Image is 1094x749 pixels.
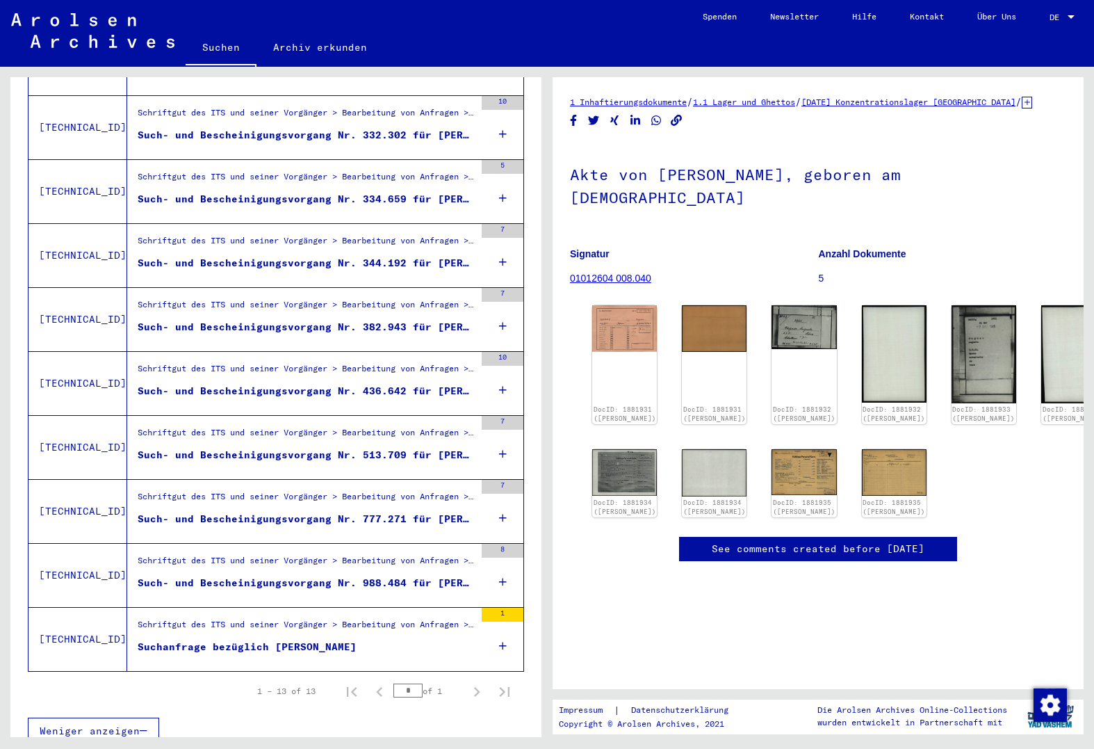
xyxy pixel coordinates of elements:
[649,112,664,129] button: Share on WhatsApp
[138,256,475,271] div: Such- und Bescheinigungsvorgang Nr. 344.192 für [PERSON_NAME]
[11,13,174,48] img: Arolsen_neg.svg
[491,677,519,705] button: Last page
[138,384,475,398] div: Such- und Bescheinigungsvorgang Nr. 436.642 für [PERSON_NAME] geboren [DEMOGRAPHIC_DATA]
[687,95,693,108] span: /
[138,640,357,654] div: Suchanfrage bezüglich [PERSON_NAME]
[594,499,656,516] a: DocID: 1881934 ([PERSON_NAME])
[257,685,316,698] div: 1 – 13 of 13
[801,97,1015,107] a: [DATE] Konzentrationslager [GEOGRAPHIC_DATA]
[1033,688,1066,721] div: Zustimmung ändern
[138,362,475,382] div: Schriftgut des ITS und seiner Vorgänger > Bearbeitung von Anfragen > Fallbezogene [MEDICAL_DATA] ...
[138,490,475,510] div: Schriftgut des ITS und seiner Vorgänger > Bearbeitung von Anfragen > Fallbezogene [MEDICAL_DATA] ...
[138,106,475,126] div: Schriftgut des ITS und seiner Vorgänger > Bearbeitung von Anfragen > Fallbezogene [MEDICAL_DATA] ...
[594,405,656,423] a: DocID: 1881931 ([PERSON_NAME])
[773,405,835,423] a: DocID: 1881932 ([PERSON_NAME])
[863,405,925,423] a: DocID: 1881932 ([PERSON_NAME])
[952,305,1016,403] img: 001.jpg
[1024,699,1077,734] img: yv_logo.png
[566,112,581,129] button: Share on Facebook
[570,273,651,284] a: 01012604 008.040
[592,449,657,496] img: 001.jpg
[712,542,924,556] a: See comments created before [DATE]
[28,718,159,744] button: Weniger anzeigen
[559,703,745,718] div: |
[40,725,140,737] span: Weniger anzeigen
[607,112,622,129] button: Share on Xing
[862,449,926,496] img: 002.jpg
[817,716,1007,729] p: wurden entwickelt in Partnerschaft mit
[771,449,836,495] img: 001.jpg
[138,128,475,143] div: Such- und Bescheinigungsvorgang Nr. 332.302 für [PERSON_NAME] geboren [DEMOGRAPHIC_DATA]
[559,703,614,718] a: Impressum
[773,499,835,516] a: DocID: 1881935 ([PERSON_NAME])
[1034,688,1067,722] img: Zustimmung ändern
[138,448,475,462] div: Such- und Bescheinigungsvorgang Nr. 513.709 für [PERSON_NAME] geboren [DEMOGRAPHIC_DATA]
[393,684,463,698] div: of 1
[138,618,475,638] div: Schriftgut des ITS und seiner Vorgänger > Bearbeitung von Anfragen > Fallbezogene [MEDICAL_DATA] ...
[683,499,746,516] a: DocID: 1881934 ([PERSON_NAME])
[693,97,795,107] a: 1.1 Lager und Ghettos
[795,95,801,108] span: /
[138,192,475,207] div: Such- und Bescheinigungsvorgang Nr. 334.659 für [PERSON_NAME] geboren [DEMOGRAPHIC_DATA]
[138,298,475,318] div: Schriftgut des ITS und seiner Vorgänger > Bearbeitung von Anfragen > Fallbezogene [MEDICAL_DATA] ...
[952,405,1015,423] a: DocID: 1881933 ([PERSON_NAME])
[138,320,475,335] div: Such- und Bescheinigungsvorgang Nr. 382.943 für [PERSON_NAME] geboren [DEMOGRAPHIC_DATA]
[570,248,610,259] b: Signatur
[682,305,746,352] img: 002.jpg
[683,405,746,423] a: DocID: 1881931 ([PERSON_NAME])
[620,703,745,718] a: Datenschutzerklärung
[587,112,601,129] button: Share on Twitter
[138,170,475,190] div: Schriftgut des ITS und seiner Vorgänger > Bearbeitung von Anfragen > Fallbezogene [MEDICAL_DATA] ...
[862,305,926,403] img: 002.jpg
[186,31,256,67] a: Suchen
[819,271,1067,286] p: 5
[570,97,687,107] a: 1 Inhaftierungsdokumente
[256,31,384,64] a: Archiv erkunden
[366,677,393,705] button: Previous page
[819,248,906,259] b: Anzahl Dokumente
[1015,95,1022,108] span: /
[138,234,475,254] div: Schriftgut des ITS und seiner Vorgänger > Bearbeitung von Anfragen > Fallbezogene [MEDICAL_DATA] ...
[771,305,836,349] img: 001.jpg
[138,512,475,526] div: Such- und Bescheinigungsvorgang Nr. 777.271 für [PERSON_NAME] geboren [DEMOGRAPHIC_DATA] oder28.0...
[628,112,643,129] button: Share on LinkedIn
[338,677,366,705] button: First page
[463,677,491,705] button: Next page
[138,426,475,446] div: Schriftgut des ITS und seiner Vorgänger > Bearbeitung von Anfragen > Fallbezogene [MEDICAL_DATA] ...
[138,554,475,574] div: Schriftgut des ITS und seiner Vorgänger > Bearbeitung von Anfragen > Fallbezogene [MEDICAL_DATA] ...
[570,143,1066,227] h1: Akte von [PERSON_NAME], geboren am [DEMOGRAPHIC_DATA]
[682,449,746,497] img: 002.jpg
[863,499,925,516] a: DocID: 1881935 ([PERSON_NAME])
[669,112,684,129] button: Copy link
[592,305,657,352] img: 001.jpg
[1050,13,1065,22] span: DE
[559,718,745,730] p: Copyright © Arolsen Archives, 2021
[817,704,1007,716] p: Die Arolsen Archives Online-Collections
[138,576,475,590] div: Such- und Bescheinigungsvorgang Nr. 988.484 für [PERSON_NAME] geboren [DEMOGRAPHIC_DATA]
